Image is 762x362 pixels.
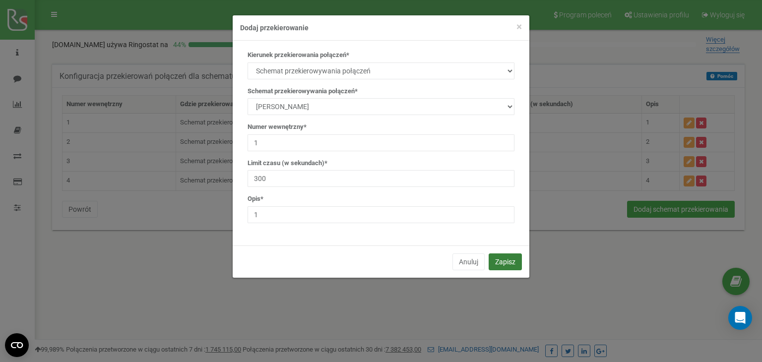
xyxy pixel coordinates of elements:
h4: Dodaj przekierowanie [240,23,522,33]
button: Zapisz [489,253,522,270]
span: × [516,21,522,33]
label: Limit czasu (w sekundach)* [248,159,327,168]
label: Schemat przekierowywania połączeń* [248,87,358,96]
label: Kierunek przekierowania połączeń* [248,51,349,60]
button: Anuluj [452,253,485,270]
div: Open Intercom Messenger [728,306,752,330]
label: Numer wewnętrzny* [248,122,307,132]
label: Opis* [248,194,263,204]
button: Open CMP widget [5,333,29,357]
